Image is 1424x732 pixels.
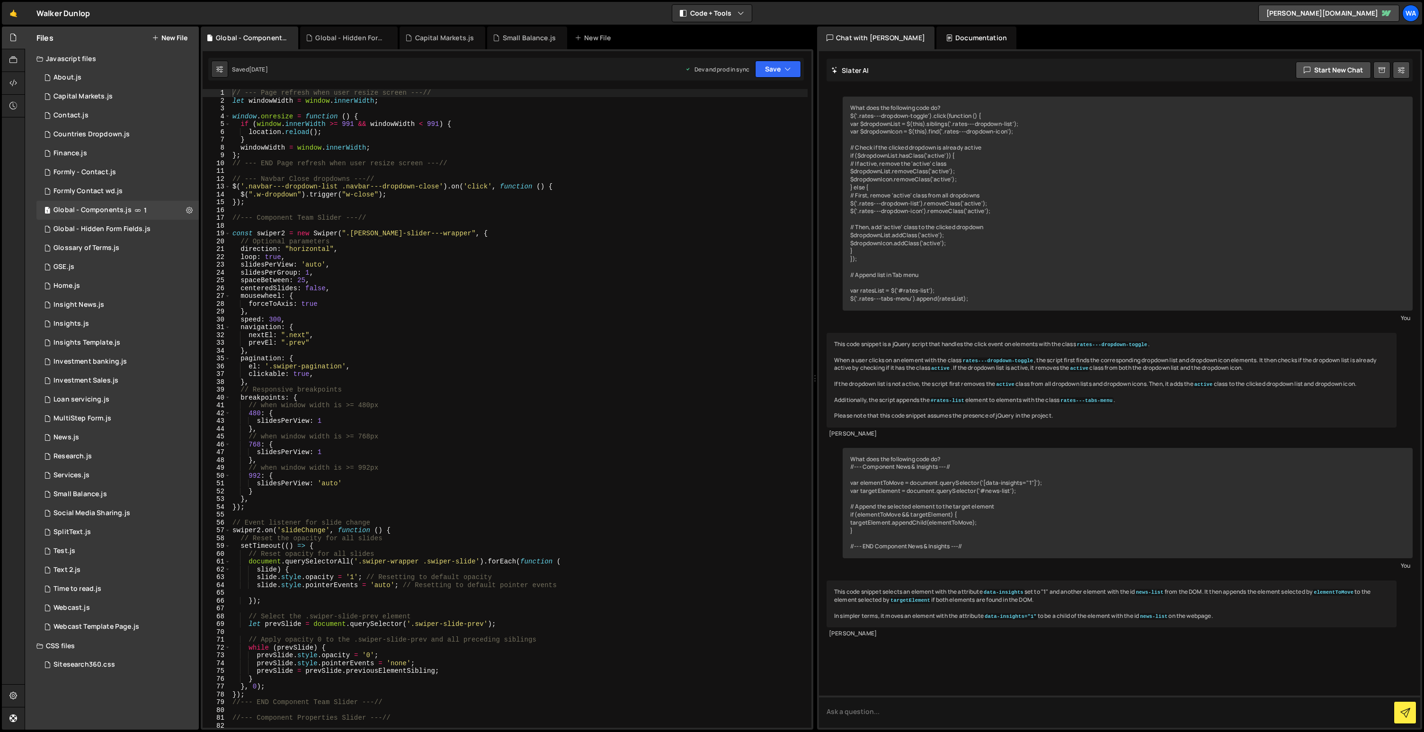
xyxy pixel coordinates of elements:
div: 2438/33154.js [36,125,199,144]
div: 30 [203,316,231,324]
div: 25 [203,277,231,285]
div: Contact.js [53,111,89,120]
div: 22 [203,253,231,261]
div: 45 [203,433,231,441]
div: Countries Dropdown.js [53,130,130,139]
div: 52 [203,488,231,496]
div: 2438/5002.js [36,485,199,504]
div: Global - Hidden Form Fields.js [315,33,386,43]
div: 75 [203,667,231,675]
div: SplitText.js [53,528,91,536]
div: 11 [203,167,231,175]
div: 2438/4587.js [36,258,199,277]
div: Javascript files [25,49,199,68]
div: 2 [203,97,231,105]
button: Save [755,61,801,78]
code: rates---tabs-menu [1059,397,1113,404]
div: 2438/6230.js [36,580,199,598]
div: 27 [203,292,231,300]
div: Insights Template.js [53,339,120,347]
div: 2438/4395.js [36,144,199,163]
div: 61 [203,558,231,566]
div: 2438/4759.js [36,106,199,125]
div: 42 [203,410,231,418]
div: 65 [203,589,231,597]
code: news-list [1139,613,1168,620]
div: 12 [203,175,231,183]
span: 1 [44,207,50,215]
div: Formly Contact wd.js [53,187,123,196]
div: 2438/7193.js [36,523,199,542]
div: Small Balance.js [503,33,556,43]
div: 76 [203,675,231,683]
div: 50 [203,472,231,480]
div: 48 [203,456,231,464]
div: Small Balance.js [53,490,107,499]
div: You [845,561,1410,571]
div: 2438/39600.js [36,409,199,428]
div: 2438/6203.js [36,598,199,617]
div: What does the following code do? //--- Component News & Insights ---// var elementToMove = docume... [843,448,1413,559]
div: What does the following code do? $('.rates---dropdown-toggle').click(function () { var $dropdownL... [843,97,1413,311]
div: 2438/35907.js [36,333,199,352]
div: 21 [203,245,231,253]
div: Test.js [53,547,75,555]
div: 14 [203,191,231,199]
div: Walker Dunlop [36,8,90,19]
div: 2438/4540.js [36,371,199,390]
div: New File [575,33,614,43]
div: 32 [203,331,231,339]
button: New File [152,34,187,42]
div: 8 [203,144,231,152]
div: 2438/7617.js [36,295,199,314]
div: 80 [203,706,231,714]
div: 2438/4583.js [36,352,199,371]
h2: Files [36,33,53,43]
div: 43 [203,417,231,425]
div: 1 [203,89,231,97]
div: 10 [203,160,231,168]
div: This code snippet selects an element with the attribute set to "1" and another element with the i... [827,580,1397,627]
div: 59 [203,542,231,550]
div: 2438/5125.js [36,87,199,106]
code: rates---dropdown-toggle [962,357,1034,364]
div: 70 [203,628,231,636]
h2: Slater AI [831,66,869,75]
div: 2438/4463.js [36,447,199,466]
code: news-list [1135,589,1165,596]
span: 1 [144,206,147,214]
div: 56 [203,519,231,527]
div: You [845,313,1410,323]
div: 66 [203,597,231,605]
div: 38 [203,378,231,386]
div: Webcast.js [53,604,90,612]
div: Sitesearch360.css [53,661,115,669]
div: [PERSON_NAME] [829,630,1394,638]
div: 2438/9806.js [36,220,199,239]
div: 2438/6986.js [36,314,199,333]
div: 54 [203,503,231,511]
div: 71 [203,636,231,644]
div: Documentation [936,27,1016,49]
div: 74 [203,660,231,668]
a: [PERSON_NAME][DOMAIN_NAME] [1258,5,1399,22]
code: active [1193,381,1214,388]
div: 4 [203,113,231,121]
div: 2438/6419.js [36,466,199,485]
div: Formly - Contact.js [53,168,116,177]
div: Finance.js [53,149,87,158]
div: Research.js [53,452,92,461]
div: 2438/31670.js [36,239,199,258]
div: Time to read.js [53,585,101,593]
div: MultiStep Form.js [53,414,111,423]
div: 35 [203,355,231,363]
code: active [995,381,1015,388]
div: 23 [203,261,231,269]
code: data-insights [983,589,1024,596]
div: This code snippet is a jQuery script that handles the click event on elements with the class . Wh... [827,333,1397,428]
div: CSS files [25,636,199,655]
div: 44 [203,425,231,433]
div: 73 [203,652,231,660]
div: 33 [203,339,231,347]
div: 2438/4133.js [36,277,199,295]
